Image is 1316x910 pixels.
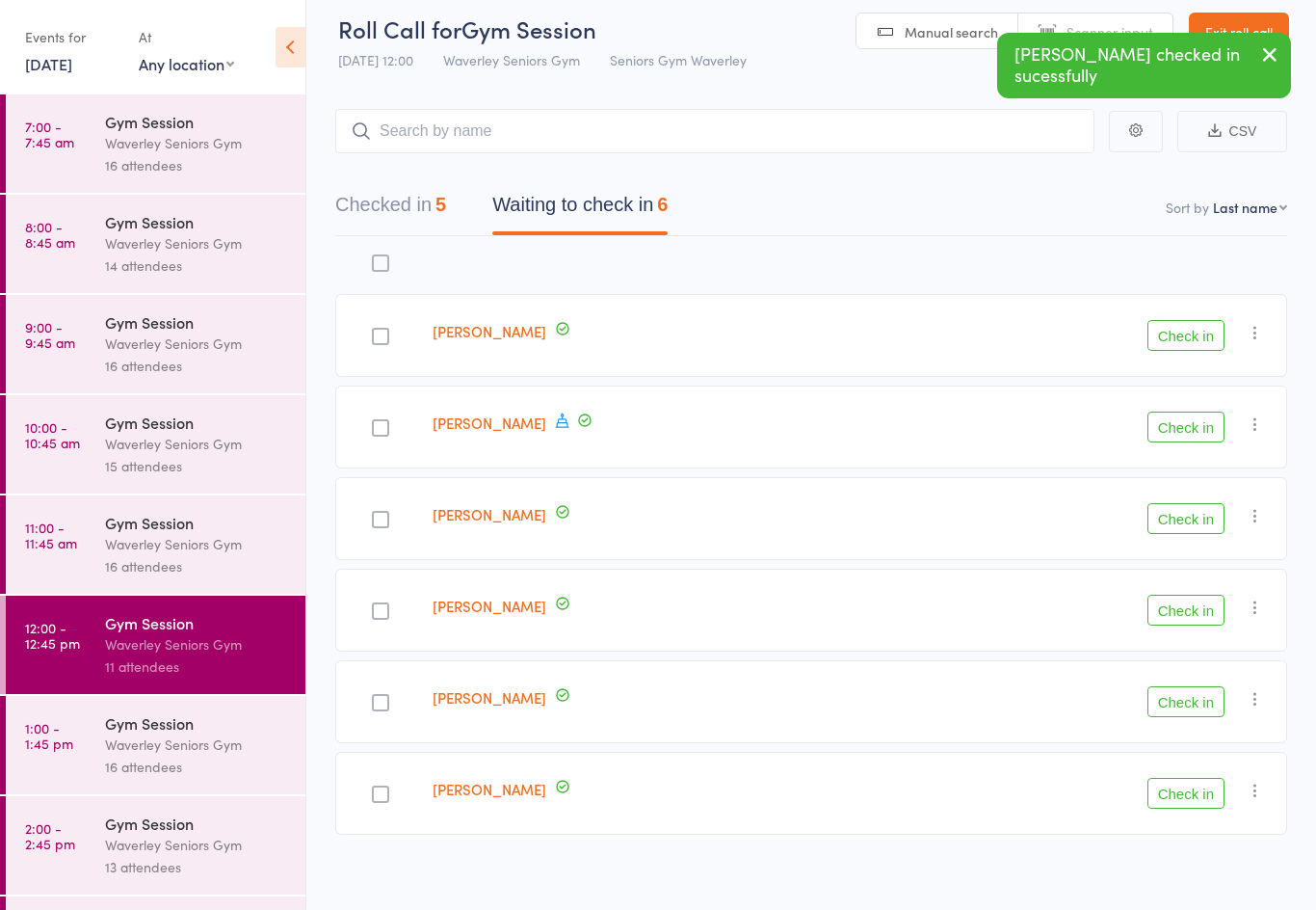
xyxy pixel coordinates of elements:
[338,50,413,69] span: [DATE] 12:00
[1147,778,1224,809] button: Check in
[139,21,234,53] div: At
[25,520,77,550] time: 11:00 - 11:45 am
[105,834,289,856] div: Waverley Seniors Gym
[105,412,289,433] div: Gym Session
[105,111,289,132] div: Gym Session
[1189,13,1289,51] a: Exit roll call
[105,712,289,734] div: Gym Session
[25,319,75,350] time: 9:00 - 9:45 am
[6,796,305,895] a: 2:00 -2:45 pmGym SessionWaverley Seniors Gym13 attendees
[6,295,305,393] a: 9:00 -9:45 amGym SessionWaverley Seniors Gym16 attendees
[433,504,546,524] a: [PERSON_NAME]
[105,612,289,633] div: Gym Session
[1066,22,1153,41] span: Scanner input
[105,813,289,834] div: Gym Session
[1147,412,1224,442] button: Check in
[997,33,1291,98] div: [PERSON_NAME] checked in sucessfully
[105,311,289,333] div: Gym Session
[25,820,75,851] time: 2:00 - 2:45 pm
[6,696,305,794] a: 1:00 -1:45 pmGym SessionWaverley Seniors Gym16 attendees
[905,22,998,41] span: Manual search
[105,455,289,477] div: 15 attendees
[6,596,305,694] a: 12:00 -12:45 pmGym SessionWaverley Seniors Gym11 attendees
[433,779,546,799] a: [PERSON_NAME]
[6,495,305,594] a: 11:00 -11:45 amGym SessionWaverley Seniors Gym16 attendees
[105,154,289,176] div: 16 attendees
[105,355,289,377] div: 16 attendees
[1166,198,1209,217] label: Sort by
[25,720,73,751] time: 1:00 - 1:45 pm
[335,109,1094,153] input: Search by name
[1147,503,1224,534] button: Check in
[25,21,119,53] div: Events for
[25,419,80,450] time: 10:00 - 10:45 am
[105,555,289,577] div: 16 attendees
[25,119,74,149] time: 7:00 - 7:45 am
[610,50,747,69] span: Seniors Gym Waverley
[105,211,289,232] div: Gym Session
[105,433,289,455] div: Waverley Seniors Gym
[105,756,289,778] div: 16 attendees
[25,219,75,250] time: 8:00 - 8:45 am
[492,184,668,235] button: Waiting to check in6
[25,620,80,651] time: 12:00 - 12:45 pm
[1177,111,1287,152] button: CSV
[1147,686,1224,717] button: Check in
[433,596,546,616] a: [PERSON_NAME]
[433,413,546,433] a: [PERSON_NAME]
[25,53,72,74] a: [DATE]
[657,194,668,215] div: 6
[461,13,596,44] span: Gym Session
[105,132,289,154] div: Waverley Seniors Gym
[105,734,289,756] div: Waverley Seniors Gym
[105,856,289,878] div: 13 attendees
[105,512,289,533] div: Gym Session
[105,633,289,656] div: Waverley Seniors Gym
[105,656,289,678] div: 11 attendees
[105,333,289,355] div: Waverley Seniors Gym
[433,321,546,341] a: [PERSON_NAME]
[1147,595,1224,626] button: Check in
[6,395,305,494] a: 10:00 -10:45 amGym SessionWaverley Seniors Gym15 attendees
[139,53,234,74] div: Any location
[1213,198,1277,217] div: Last name
[335,184,446,235] button: Checked in5
[105,232,289,254] div: Waverley Seniors Gym
[6,94,305,193] a: 7:00 -7:45 amGym SessionWaverley Seniors Gym16 attendees
[443,50,580,69] span: Waverley Seniors Gym
[105,254,289,277] div: 14 attendees
[433,687,546,708] a: [PERSON_NAME]
[435,194,446,215] div: 5
[1147,320,1224,351] button: Check in
[6,195,305,293] a: 8:00 -8:45 amGym SessionWaverley Seniors Gym14 attendees
[105,533,289,555] div: Waverley Seniors Gym
[338,13,461,44] span: Roll Call for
